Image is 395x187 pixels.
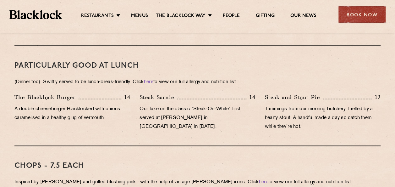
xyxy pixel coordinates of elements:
a: here [144,80,153,84]
h3: PARTICULARLY GOOD AT LUNCH [14,62,381,70]
p: (Dinner too). Swiftly served to be lunch-break-friendly. Click to view our full allergy and nutri... [14,78,381,87]
p: Steak and Stout Pie [265,93,323,102]
a: Menus [131,13,148,20]
a: Restaurants [81,13,114,20]
p: The Blacklock Burger [14,93,79,102]
p: 14 [246,93,255,101]
a: Our News [290,13,316,20]
p: Inspired by [PERSON_NAME] and grilled blushing pink - with the help of vintage [PERSON_NAME] iron... [14,178,381,187]
a: Gifting [255,13,274,20]
p: A double cheeseburger Blacklocked with onions caramelised in a healthy glug of vermouth. [14,105,130,122]
p: Trimmings from our morning butchery, fuelled by a hearty stout. A handful made a day so catch the... [265,105,381,131]
p: Steak Sarnie [140,93,177,102]
a: The Blacklock Way [156,13,206,20]
p: Our take on the classic “Steak-On-White” first served at [PERSON_NAME] in [GEOGRAPHIC_DATA] in [D... [140,105,255,131]
a: People [223,13,240,20]
h3: Chops - 7.5 each [14,162,381,170]
p: 12 [371,93,381,101]
a: here [259,180,268,184]
img: BL_Textured_Logo-footer-cropped.svg [9,10,62,19]
div: Book Now [338,6,386,23]
p: 14 [121,93,130,101]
